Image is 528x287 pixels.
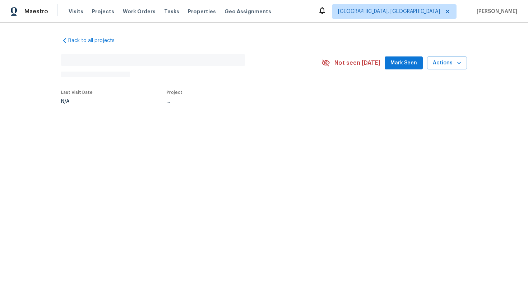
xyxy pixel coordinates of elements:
span: Project [167,90,182,95]
div: ... [167,99,305,104]
span: Properties [188,8,216,15]
span: Geo Assignments [224,8,271,15]
div: N/A [61,99,93,104]
span: Not seen [DATE] [334,59,380,67]
span: Projects [92,8,114,15]
a: Back to all projects [61,37,130,44]
span: [GEOGRAPHIC_DATA], [GEOGRAPHIC_DATA] [338,8,440,15]
span: Last Visit Date [61,90,93,95]
span: Maestro [24,8,48,15]
span: Tasks [164,9,179,14]
span: Work Orders [123,8,156,15]
span: Actions [433,59,461,68]
span: Mark Seen [390,59,417,68]
span: [PERSON_NAME] [474,8,517,15]
button: Actions [427,56,467,70]
span: Visits [69,8,83,15]
button: Mark Seen [385,56,423,70]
